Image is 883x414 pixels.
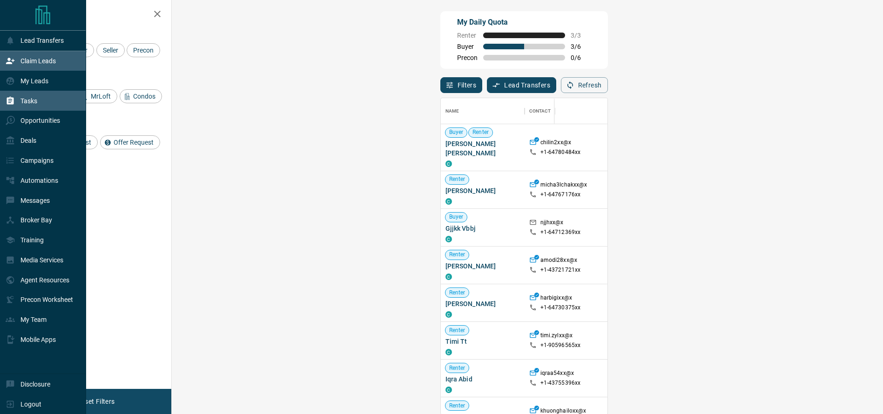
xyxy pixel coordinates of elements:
[457,43,478,50] span: Buyer
[445,337,520,346] span: Timi Tt
[445,299,520,308] span: [PERSON_NAME]
[445,128,467,136] span: Buyer
[445,274,452,280] div: condos.ca
[445,387,452,393] div: condos.ca
[540,148,581,156] p: +1- 64780484xx
[540,379,581,387] p: +1- 43755396xx
[440,77,483,93] button: Filters
[445,374,520,384] span: Iqra Abid
[445,327,469,334] span: Renter
[445,364,469,372] span: Renter
[445,261,520,271] span: [PERSON_NAME]
[441,98,525,124] div: Name
[127,43,160,57] div: Precon
[540,139,571,148] p: chilin2xx@x
[77,89,117,103] div: MrLoft
[457,17,591,28] p: My Daily Quota
[30,9,162,20] h2: Filters
[445,311,452,318] div: condos.ca
[571,43,591,50] span: 3 / 6
[445,349,452,355] div: condos.ca
[457,54,478,61] span: Precon
[540,219,564,228] p: njjhxx@x
[100,47,121,54] span: Seller
[110,139,157,146] span: Offer Request
[540,294,572,304] p: harbigixx@x
[445,224,520,233] span: Gjjkk Vbbj
[445,402,469,410] span: Renter
[130,47,157,54] span: Precon
[445,98,459,124] div: Name
[445,186,520,195] span: [PERSON_NAME]
[457,32,478,39] span: Renter
[120,89,162,103] div: Condos
[100,135,160,149] div: Offer Request
[540,181,587,191] p: micha3lchakxx@x
[445,198,452,205] div: condos.ca
[540,191,581,199] p: +1- 64767176xx
[445,213,467,221] span: Buyer
[487,77,556,93] button: Lead Transfers
[571,54,591,61] span: 0 / 6
[130,93,159,100] span: Condos
[561,77,608,93] button: Refresh
[71,394,121,409] button: Reset Filters
[540,341,581,349] p: +1- 90596565xx
[88,93,114,100] span: MrLoft
[445,175,469,183] span: Renter
[540,369,574,379] p: iqraa54xx@x
[445,160,452,167] div: condos.ca
[445,236,452,242] div: condos.ca
[571,32,591,39] span: 3 / 3
[469,128,492,136] span: Renter
[529,98,551,124] div: Contact
[540,332,573,341] p: timi.zylxx@x
[445,139,520,158] span: [PERSON_NAME] [PERSON_NAME]
[540,266,581,274] p: +1- 43721721xx
[445,251,469,259] span: Renter
[540,304,581,312] p: +1- 64730375xx
[540,228,581,236] p: +1- 64712369xx
[445,289,469,297] span: Renter
[540,256,577,266] p: amodi28xx@x
[96,43,125,57] div: Seller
